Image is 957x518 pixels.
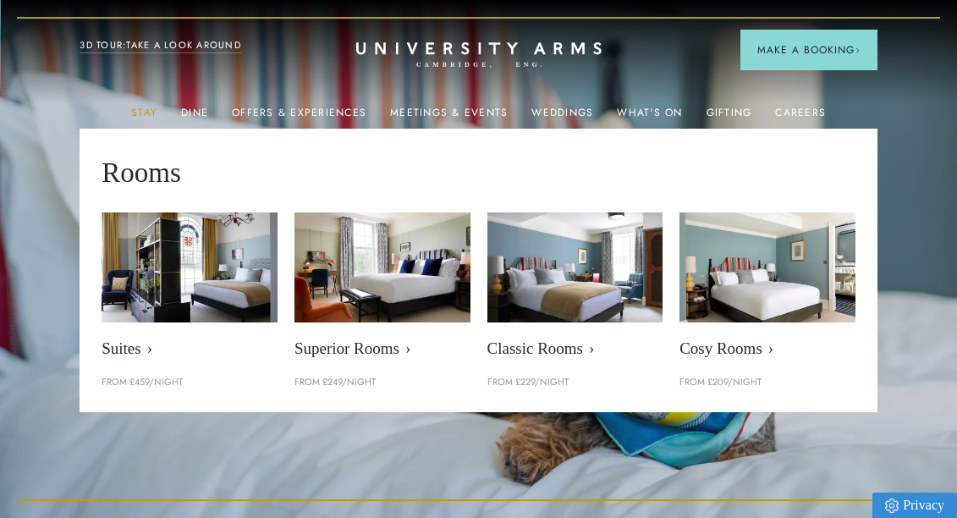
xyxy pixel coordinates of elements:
[487,212,663,322] img: image-7eccef6fe4fe90343db89eb79f703814c40db8b4-400x250-jpg
[487,375,663,390] p: From £229/night
[102,375,278,390] p: From £459/night
[679,212,855,367] a: image-0c4e569bfe2498b75de12d7d88bf10a1f5f839d4-400x250-jpg Cosy Rooms
[131,107,157,129] a: Stay
[855,47,861,53] img: Arrow icon
[679,375,855,390] p: From £209/night
[102,212,278,322] img: image-21e87f5add22128270780cf7737b92e839d7d65d-400x250-jpg
[294,339,470,359] span: Superior Rooms
[102,212,278,367] a: image-21e87f5add22128270780cf7737b92e839d7d65d-400x250-jpg Suites
[531,107,593,129] a: Weddings
[232,107,366,129] a: Offers & Experiences
[294,212,470,367] a: image-5bdf0f703dacc765be5ca7f9d527278f30b65e65-400x250-jpg Superior Rooms
[294,212,470,322] img: image-5bdf0f703dacc765be5ca7f9d527278f30b65e65-400x250-jpg
[872,493,957,518] a: Privacy
[294,375,470,390] p: From £249/night
[707,107,752,129] a: Gifting
[181,107,208,129] a: Dine
[679,339,855,359] span: Cosy Rooms
[885,499,899,513] img: Privacy
[102,339,278,359] span: Suites
[390,107,508,129] a: Meetings & Events
[487,339,663,359] span: Classic Rooms
[757,42,861,58] span: Make a Booking
[487,212,663,367] a: image-7eccef6fe4fe90343db89eb79f703814c40db8b4-400x250-jpg Classic Rooms
[740,30,877,70] button: Make a BookingArrow icon
[356,42,602,69] a: Home
[80,38,241,53] a: 3D TOUR:TAKE A LOOK AROUND
[102,151,181,196] span: Rooms
[617,107,682,129] a: What's On
[775,107,826,129] a: Careers
[679,212,855,322] img: image-0c4e569bfe2498b75de12d7d88bf10a1f5f839d4-400x250-jpg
